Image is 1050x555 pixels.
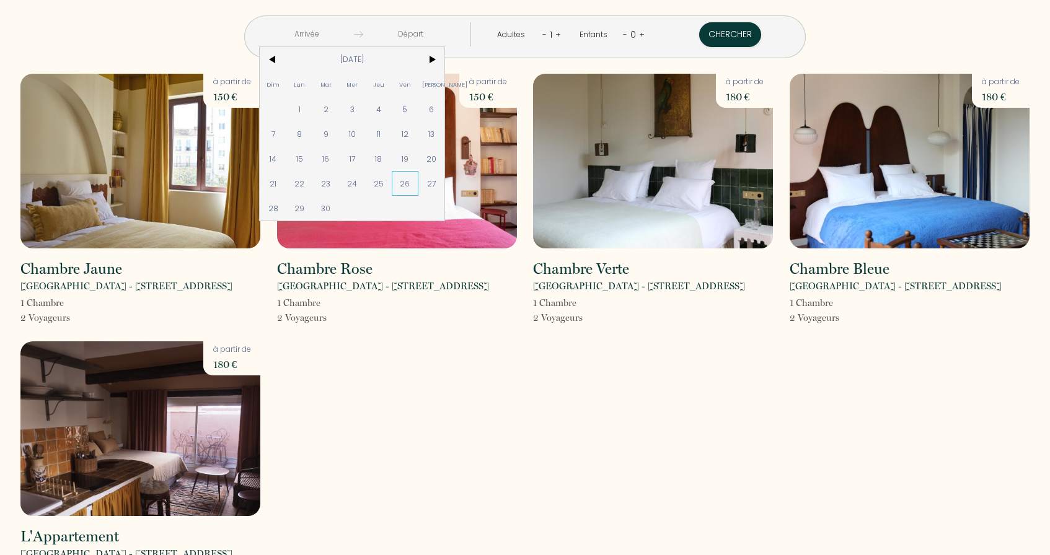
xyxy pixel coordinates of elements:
[20,261,122,276] h2: Chambre Jaune
[20,341,260,516] img: rental-image
[20,74,260,248] img: rental-image
[392,171,418,196] span: 26
[259,22,354,46] input: Arrivée
[312,196,339,221] span: 30
[312,121,339,146] span: 9
[542,28,547,40] a: -
[836,312,839,323] span: s
[260,171,286,196] span: 21
[323,312,327,323] span: s
[354,30,363,39] img: guests
[418,121,445,146] span: 13
[418,146,445,171] span: 20
[363,22,458,46] input: Départ
[20,310,70,325] p: 2 Voyageur
[982,88,1020,105] p: 180 €
[726,76,764,88] p: à partir de
[533,74,773,248] img: rental-image
[726,88,764,105] p: 180 €
[312,72,339,97] span: Mar
[20,295,70,310] p: 1 Chambre
[533,295,583,310] p: 1 Chambre
[392,121,418,146] span: 12
[277,295,327,310] p: 1 Chambre
[392,72,418,97] span: Ven
[790,279,1002,294] p: [GEOGRAPHIC_DATA] - [STREET_ADDRESS]
[699,22,761,47] button: Chercher
[392,97,418,121] span: 5
[418,97,445,121] span: 6
[260,72,286,97] span: Dim
[790,310,839,325] p: 2 Voyageur
[286,146,313,171] span: 15
[579,312,583,323] span: s
[339,97,366,121] span: 3
[312,97,339,121] span: 2
[312,146,339,171] span: 16
[339,146,366,171] span: 17
[286,97,313,121] span: 1
[627,25,639,45] div: 0
[213,344,251,356] p: à partir de
[213,88,251,105] p: 150 €
[286,121,313,146] span: 8
[555,28,561,40] a: +
[790,74,1030,248] img: rental-image
[469,88,507,105] p: 150 €
[260,146,286,171] span: 14
[286,47,418,72] span: [DATE]
[286,72,313,97] span: Lun
[312,171,339,196] span: 23
[260,47,286,72] span: <
[497,29,529,41] div: Adultes
[639,28,645,40] a: +
[366,121,392,146] span: 11
[533,310,583,325] p: 2 Voyageur
[533,261,629,276] h2: Chambre Verte
[580,29,612,41] div: Enfants
[277,310,327,325] p: 2 Voyageur
[277,261,373,276] h2: Chambre Rose
[790,295,839,310] p: 1 Chambre
[982,76,1020,88] p: à partir de
[339,121,366,146] span: 10
[366,146,392,171] span: 18
[20,529,119,544] h2: L'Appartement
[339,171,366,196] span: 24
[286,196,313,221] span: 29
[623,28,627,40] a: -
[339,72,366,97] span: Mer
[286,171,313,196] span: 22
[418,72,445,97] span: [PERSON_NAME]
[366,97,392,121] span: 4
[20,279,232,294] p: [GEOGRAPHIC_DATA] - [STREET_ADDRESS]
[418,47,445,72] span: >
[533,279,745,294] p: [GEOGRAPHIC_DATA] - [STREET_ADDRESS]
[366,171,392,196] span: 25
[469,76,507,88] p: à partir de
[392,146,418,171] span: 19
[213,356,251,373] p: 180 €
[418,171,445,196] span: 27
[547,25,555,45] div: 1
[366,72,392,97] span: Jeu
[277,279,489,294] p: [GEOGRAPHIC_DATA] - [STREET_ADDRESS]
[260,196,286,221] span: 28
[213,76,251,88] p: à partir de
[260,121,286,146] span: 7
[66,312,70,323] span: s
[790,261,889,276] h2: Chambre Bleue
